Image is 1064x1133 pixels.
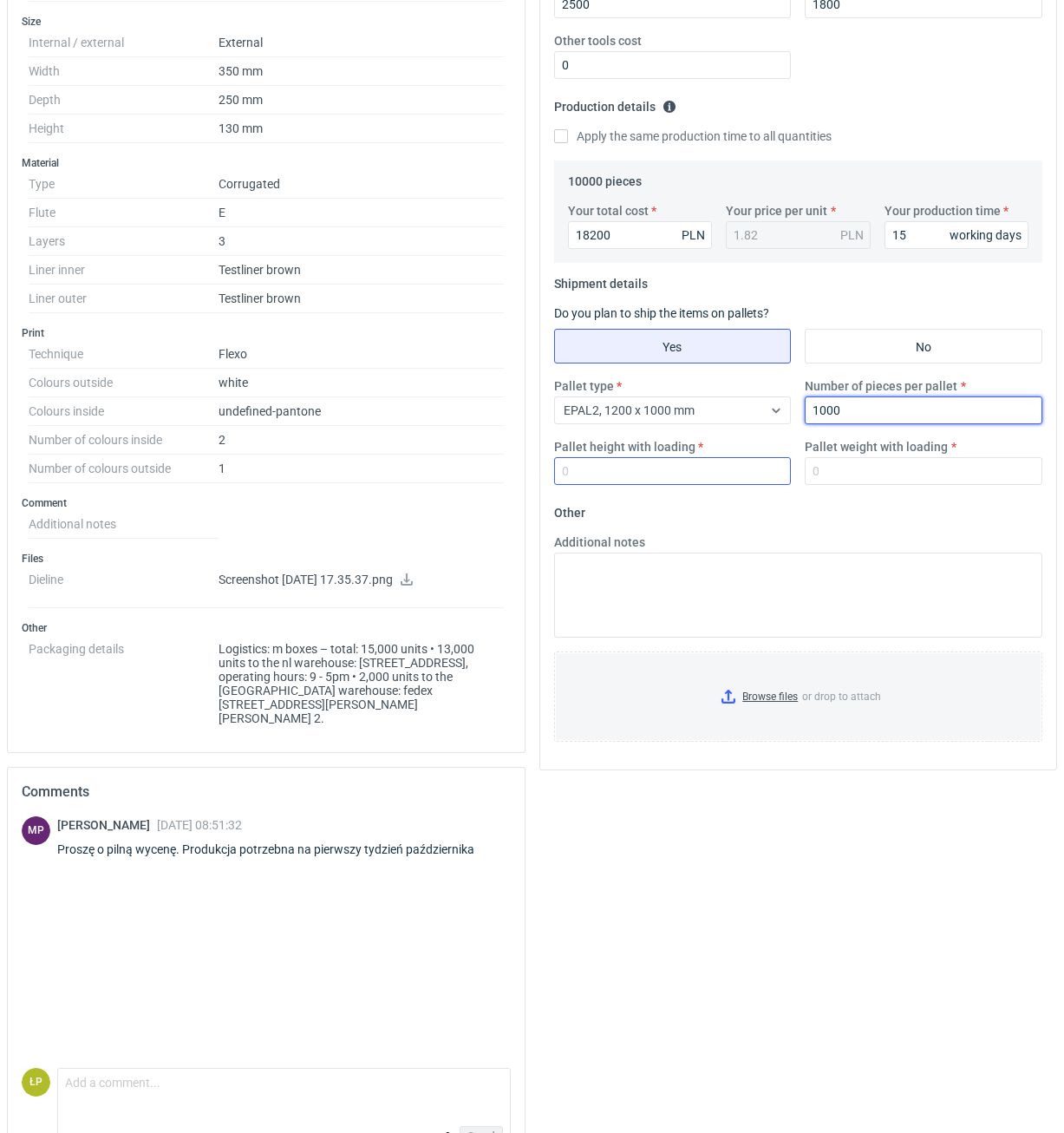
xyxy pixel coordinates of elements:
[219,455,504,483] dd: 1
[22,816,50,845] div: Michał Palasek
[219,227,504,256] dd: 3
[884,202,1001,219] label: Your production time
[805,329,1042,363] label: No
[554,457,792,485] input: 0
[29,256,219,285] dt: Liner inner
[29,340,219,369] dt: Technique
[57,818,157,832] span: [PERSON_NAME]
[157,818,242,832] span: [DATE] 08:51:32
[29,285,219,313] dt: Liner outer
[29,227,219,256] dt: Layers
[564,403,695,417] span: EPAL2, 1200 x 1000 mm
[219,29,504,57] dd: External
[219,57,504,86] dd: 350 mm
[219,115,504,143] dd: 130 mm
[805,396,1042,424] input: 0
[554,93,676,114] legend: Production details
[22,156,511,170] h3: Material
[22,326,511,340] h3: Print
[29,170,219,199] dt: Type
[22,782,511,802] h2: Comments
[219,573,504,588] p: Screenshot [DATE] 17.35.37.png
[22,552,511,566] h3: Files
[22,1068,50,1097] figcaption: ŁP
[22,621,511,635] h3: Other
[884,221,1029,249] input: 0
[29,86,219,115] dt: Depth
[219,397,504,426] dd: undefined-pantone
[29,199,219,227] dt: Flute
[29,115,219,143] dt: Height
[805,457,1042,485] input: 0
[554,377,614,395] label: Pallet type
[219,635,504,725] dd: Logistics: m boxes – total: 15,000 units • 13,000 units to the nl warehouse: [STREET_ADDRESS], op...
[219,170,504,199] dd: Corrugated
[29,455,219,483] dt: Number of colours outside
[29,57,219,86] dt: Width
[29,635,219,725] dt: Packaging details
[568,221,713,249] input: 0
[568,202,649,219] label: Your total cost
[554,438,695,455] label: Pallet height with loading
[22,816,50,845] figcaption: MP
[29,397,219,426] dt: Colours inside
[29,566,219,608] dt: Dieline
[57,841,495,858] div: Proszę o pilną wycenę. Produkcja potrzebna na pierwszy tydzień października
[29,29,219,57] dt: Internal / external
[219,256,504,285] dd: Testliner brown
[554,32,642,49] label: Other tools cost
[219,340,504,369] dd: Flexo
[219,86,504,115] dd: 250 mm
[29,426,219,455] dt: Number of colours inside
[554,534,645,551] label: Additional notes
[219,369,504,397] dd: white
[554,306,769,320] label: Do you plan to ship the items on pallets?
[555,652,1042,741] label: or drop to attach
[22,15,511,29] h3: Size
[554,51,792,79] input: 0
[726,202,827,219] label: Your price per unit
[554,270,648,291] legend: Shipment details
[219,285,504,313] dd: Testliner brown
[29,369,219,397] dt: Colours outside
[840,226,864,244] div: PLN
[554,128,832,145] label: Apply the same production time to all quantities
[805,377,957,395] label: Number of pieces per pallet
[950,226,1022,244] div: working days
[682,226,705,244] div: PLN
[554,499,585,520] legend: Other
[219,426,504,455] dd: 2
[554,329,792,363] label: Yes
[219,199,504,227] dd: E
[22,1068,50,1097] div: Łukasz Postawa
[22,496,511,510] h3: Comment
[568,167,642,188] legend: 10000 pieces
[29,510,219,539] dt: Additional notes
[805,438,948,455] label: Pallet weight with loading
